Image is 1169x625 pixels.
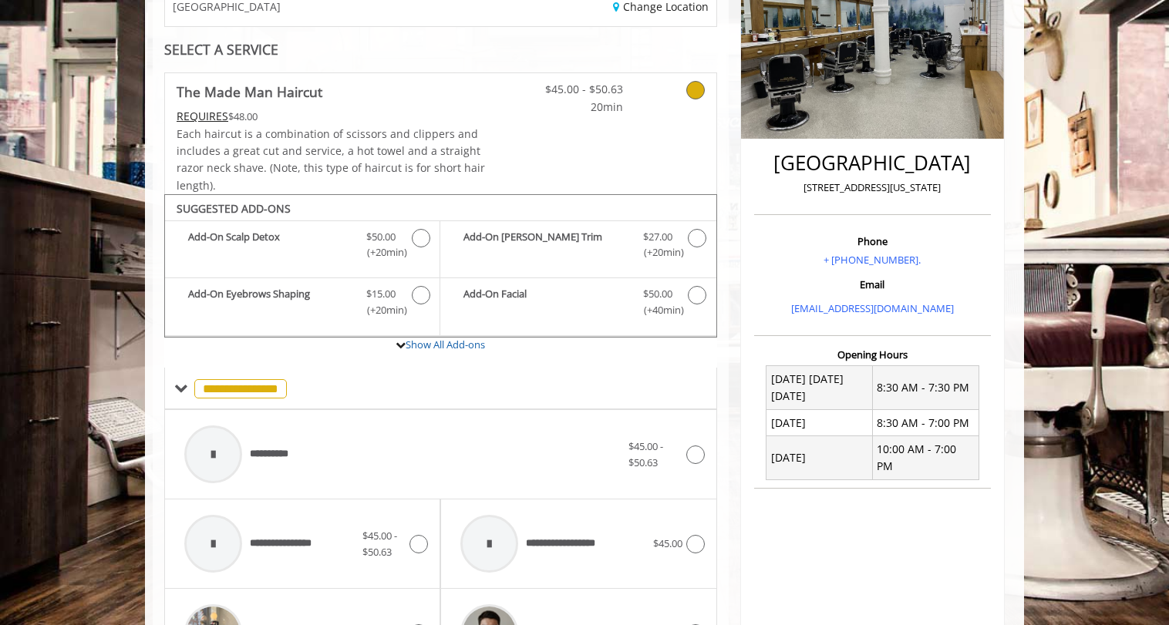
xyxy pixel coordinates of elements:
span: [GEOGRAPHIC_DATA] [173,1,281,12]
h3: Phone [758,236,987,247]
a: [EMAIL_ADDRESS][DOMAIN_NAME] [791,301,954,315]
span: $15.00 [366,286,396,302]
label: Add-On Facial [448,286,708,322]
td: [DATE] [DATE] [DATE] [766,366,873,410]
label: Add-On Eyebrows Shaping [173,286,432,322]
b: Add-On [PERSON_NAME] Trim [463,229,627,261]
a: Show All Add-ons [406,338,485,351]
td: [DATE] [766,436,873,480]
span: This service needs some Advance to be paid before we block your appointment [177,109,228,123]
td: 8:30 AM - 7:00 PM [872,410,979,436]
div: SELECT A SERVICE [164,42,717,57]
span: $45.00 [653,536,682,550]
b: Add-On Scalp Detox [188,229,351,261]
span: 20min [532,99,623,116]
span: (+40min ) [635,302,680,318]
span: (+20min ) [359,302,404,318]
span: $45.00 - $50.63 [628,439,663,469]
label: Add-On Beard Trim [448,229,708,265]
b: Add-On Eyebrows Shaping [188,286,351,318]
label: Add-On Scalp Detox [173,229,432,265]
b: The Made Man Haircut [177,81,322,102]
span: Each haircut is a combination of scissors and clippers and includes a great cut and service, a ho... [177,126,485,193]
span: $27.00 [643,229,672,245]
b: Add-On Facial [463,286,627,318]
h3: Email [758,279,987,290]
span: (+20min ) [359,244,404,260]
span: $50.00 [366,229,396,245]
td: [DATE] [766,410,873,436]
b: SUGGESTED ADD-ONS [177,201,291,216]
td: 10:00 AM - 7:00 PM [872,436,979,480]
div: The Made Man Haircut Add-onS [164,194,717,338]
p: [STREET_ADDRESS][US_STATE] [758,180,987,196]
td: 8:30 AM - 7:30 PM [872,366,979,410]
span: $45.00 - $50.63 [362,529,397,559]
h2: [GEOGRAPHIC_DATA] [758,152,987,174]
span: $50.00 [643,286,672,302]
div: $48.00 [177,108,487,125]
a: + [PHONE_NUMBER]. [824,253,921,267]
span: (+20min ) [635,244,680,260]
span: $45.00 - $50.63 [532,81,623,98]
h3: Opening Hours [754,349,991,360]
